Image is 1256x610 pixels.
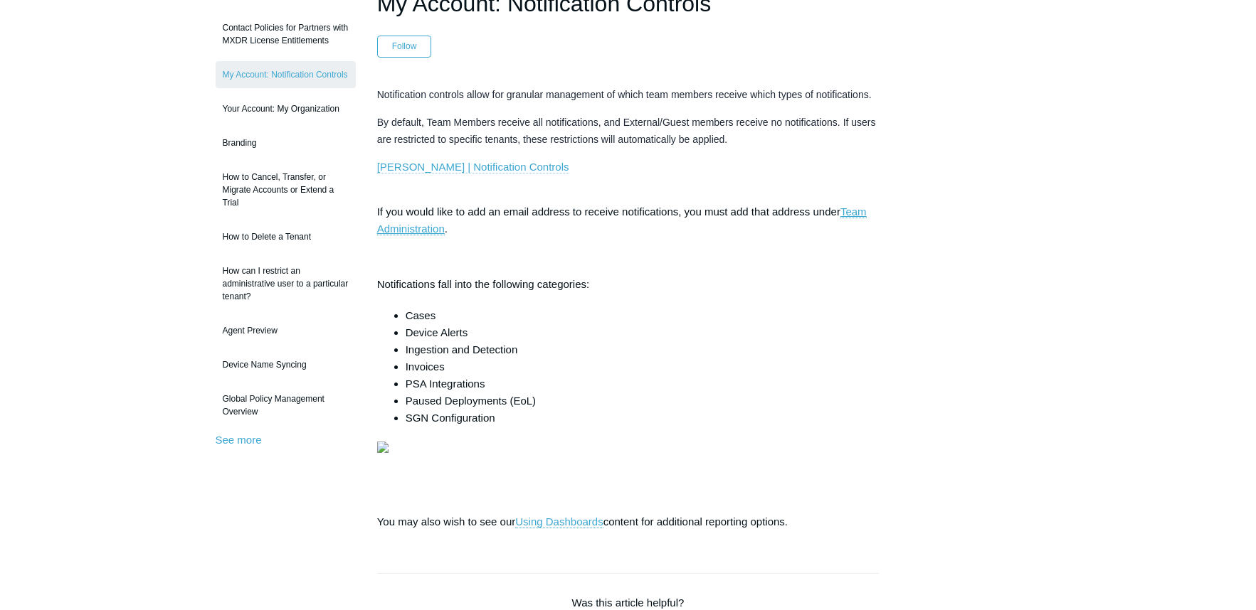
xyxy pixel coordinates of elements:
span: Was this article helpful? [572,596,685,609]
a: Using Dashboards [515,515,603,528]
span: By default, Team Members receive all notifications, and External/Guest members receive no notific... [377,117,876,145]
img: 27287516982291 [377,442,389,453]
a: Device Name Syncing [216,351,356,378]
li: Invoices [406,358,880,375]
a: See more [216,434,262,446]
a: [PERSON_NAME] | Notification Controls [377,161,569,173]
p: Notifications fall into the following categories: [377,276,880,293]
a: My Account: Notification Controls [216,61,356,88]
a: How to Delete a Tenant [216,223,356,250]
li: SGN Configuration [406,410,880,427]
p: If you would like to add an email address to receive notifications, you must add that address und... [377,186,880,237]
a: Agent Preview [216,317,356,344]
a: How can I restrict an administrative user to a particular tenant? [216,257,356,310]
a: Contact Policies for Partners with MXDR License Entitlements [216,14,356,54]
li: Paused Deployments (EoL) [406,392,880,410]
button: Follow Article [377,36,432,57]
li: PSA Integrations [406,375,880,392]
p: You may also wish to see our content for additional reporting options. [377,513,880,530]
li: Device Alerts [406,324,880,341]
a: Global Policy Management Overview [216,385,356,425]
a: Team Administration [377,205,867,235]
a: How to Cancel, Transfer, or Migrate Accounts or Extend a Trial [216,164,356,216]
li: Ingestion and Detection [406,341,880,358]
a: Your Account: My Organization [216,95,356,122]
span: Notification controls allow for granular management of which team members receive which types of ... [377,89,872,100]
a: Branding [216,129,356,156]
li: Cases [406,307,880,324]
